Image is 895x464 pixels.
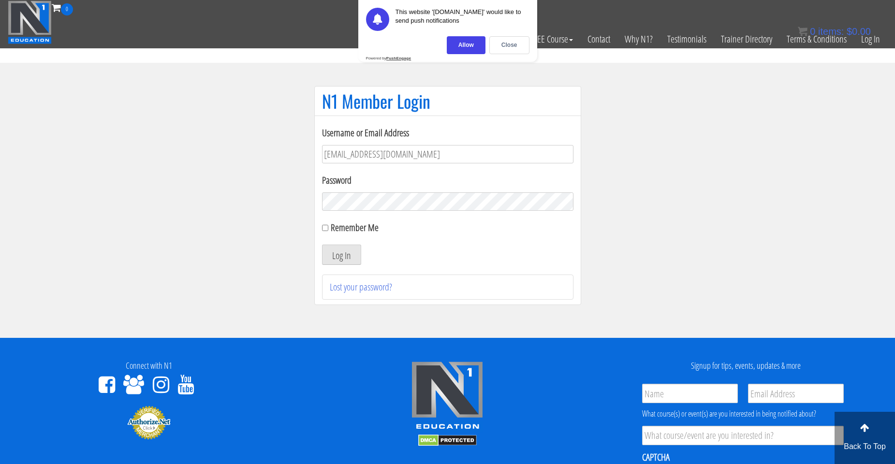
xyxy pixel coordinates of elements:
input: What course/event are you interested in? [642,426,844,445]
a: 0 [52,1,73,14]
div: Allow [447,36,485,54]
a: FREE Course [522,15,580,63]
span: 0 [61,3,73,15]
input: Name [642,384,738,403]
a: Lost your password? [330,280,392,293]
button: Log In [322,245,361,265]
div: Close [489,36,529,54]
p: Back To Top [835,441,895,452]
div: What course(s) or event(s) are you interested in being notified about? [642,408,844,420]
img: n1-edu-logo [411,361,484,433]
a: Why N1? [617,15,660,63]
a: Log In [854,15,887,63]
img: Authorize.Net Merchant - Click to Verify [127,405,171,440]
bdi: 0.00 [847,26,871,37]
a: Terms & Conditions [779,15,854,63]
div: This website '[DOMAIN_NAME]' would like to send push notifications [396,8,529,31]
a: Trainer Directory [714,15,779,63]
h1: N1 Member Login [322,91,573,111]
div: Powered by [366,56,411,60]
label: Remember Me [331,221,379,234]
a: Testimonials [660,15,714,63]
h4: Connect with N1 [7,361,291,371]
img: DMCA.com Protection Status [418,435,477,446]
label: Password [322,173,573,188]
span: 0 [810,26,815,37]
img: n1-education [8,0,52,44]
label: CAPTCHA [642,451,670,464]
span: items: [818,26,844,37]
input: Email Address [748,384,844,403]
a: 0 items: $0.00 [798,26,871,37]
a: Contact [580,15,617,63]
h4: Signup for tips, events, updates & more [604,361,888,371]
span: $ [847,26,852,37]
strong: PushEngage [386,56,411,60]
label: Username or Email Address [322,126,573,140]
img: icon11.png [798,27,807,36]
